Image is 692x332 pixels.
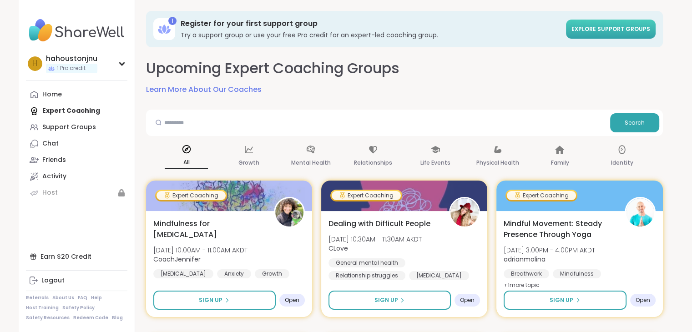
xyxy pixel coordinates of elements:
[420,157,450,168] p: Life Events
[153,291,276,310] button: Sign Up
[625,119,645,127] span: Search
[91,295,102,301] a: Help
[476,157,519,168] p: Physical Health
[146,84,262,95] a: Learn More About Our Coaches
[32,58,37,70] span: h
[146,58,399,79] h2: Upcoming Expert Coaching Groups
[354,157,392,168] p: Relationships
[26,168,127,185] a: Activity
[374,296,398,304] span: Sign Up
[26,152,127,168] a: Friends
[450,198,479,226] img: CLove
[26,119,127,136] a: Support Groups
[26,295,49,301] a: Referrals
[504,291,626,310] button: Sign Up
[291,157,331,168] p: Mental Health
[328,218,430,229] span: Dealing with Difficult People
[328,291,451,310] button: Sign Up
[551,157,569,168] p: Family
[217,269,251,278] div: Anxiety
[26,15,127,46] img: ShareWell Nav Logo
[328,235,422,244] span: [DATE] 10:30AM - 11:30AM AKDT
[42,172,66,181] div: Activity
[52,295,74,301] a: About Us
[504,218,614,240] span: Mindful Movement: Steady Presence Through Yoga
[73,315,108,321] a: Redeem Code
[26,86,127,103] a: Home
[165,157,208,169] p: All
[153,218,264,240] span: Mindfulness for [MEDICAL_DATA]
[26,305,59,311] a: Host Training
[504,269,549,278] div: Breathwork
[26,136,127,152] a: Chat
[504,246,595,255] span: [DATE] 3:00PM - 4:00PM AKDT
[285,297,299,304] span: Open
[42,188,58,197] div: Host
[507,191,576,200] div: Expert Coaching
[41,276,65,285] div: Logout
[26,248,127,265] div: Earn $20 Credit
[153,246,248,255] span: [DATE] 10:00AM - 11:00AM AKDT
[328,271,405,280] div: Relationship struggles
[332,191,401,200] div: Expert Coaching
[255,269,289,278] div: Growth
[611,157,633,168] p: Identity
[57,65,86,72] span: 1 Pro credit
[626,198,654,226] img: adrianmolina
[46,54,97,64] div: hahoustonjnu
[112,315,123,321] a: Blog
[42,139,59,148] div: Chat
[181,19,561,29] h3: Register for your first support group
[153,255,201,264] b: CoachJennifer
[26,315,70,321] a: Safety Resources
[504,255,546,264] b: adrianmolina
[78,295,87,301] a: FAQ
[275,198,303,226] img: CoachJennifer
[199,296,222,304] span: Sign Up
[238,157,259,168] p: Growth
[409,271,469,280] div: [MEDICAL_DATA]
[181,30,561,40] h3: Try a support group or use your free Pro credit for an expert-led coaching group.
[328,258,405,267] div: General mental health
[42,156,66,165] div: Friends
[62,305,95,311] a: Safety Policy
[553,269,601,278] div: Mindfulness
[153,269,213,278] div: [MEDICAL_DATA]
[610,113,659,132] button: Search
[168,17,177,25] div: 1
[636,297,650,304] span: Open
[26,272,127,289] a: Logout
[157,191,226,200] div: Expert Coaching
[42,90,62,99] div: Home
[550,296,573,304] span: Sign Up
[42,123,96,132] div: Support Groups
[566,20,656,39] a: Explore support groups
[328,244,348,253] b: CLove
[460,297,475,304] span: Open
[571,25,650,33] span: Explore support groups
[26,185,127,201] a: Host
